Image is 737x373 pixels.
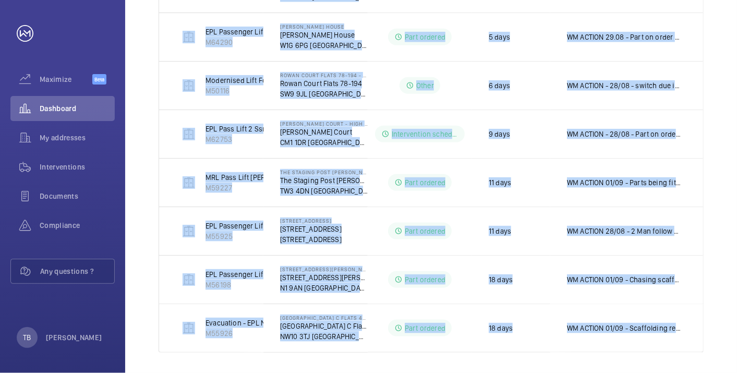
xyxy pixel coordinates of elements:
[206,280,265,290] p: M56198
[183,225,195,237] img: elevator.svg
[416,80,434,91] p: Other
[567,226,682,236] p: WM ACTION 28/08 - 2 Man follow up required 26/08 - Car guide shoes due in [DATE] 22/08 - Parts on...
[280,315,368,321] p: [GEOGRAPHIC_DATA] C Flats 45-101 - High Risk Building
[405,323,445,333] p: Part ordered
[567,274,682,285] p: WM ACTION 01/09 - Chasing scaffolder on availability 29/08 - Parts in [DATE] 28/08 - Parts due in...
[206,124,295,134] p: EPL Pass Lift 2 Ssnhg01482
[280,169,368,175] p: The Staging Post [PERSON_NAME] Court
[405,177,445,188] p: Part ordered
[280,30,368,40] p: [PERSON_NAME] House
[206,269,265,280] p: EPL Passenger Lift
[567,177,682,188] p: WM ACTION 01/09 - Parts being fitted [DATE] 28/08 - Parts due in [DATE] 26/08 - Door contact due ...
[183,273,195,286] img: elevator.svg
[183,128,195,140] img: elevator.svg
[280,137,368,148] p: CM1 1DR [GEOGRAPHIC_DATA]
[206,328,328,339] p: M55926
[405,32,445,42] p: Part ordered
[405,274,445,285] p: Part ordered
[280,218,342,224] p: [STREET_ADDRESS]
[40,133,115,143] span: My addresses
[206,172,303,183] p: MRL Pass Lift [PERSON_NAME]
[280,78,368,89] p: Rowan Court Flats 78-194
[40,74,92,85] span: Maximize
[489,32,510,42] p: 5 days
[206,27,265,37] p: EPL Passenger Lift
[280,321,368,331] p: [GEOGRAPHIC_DATA] C Flats 45-101
[489,226,511,236] p: 11 days
[206,183,303,193] p: M59227
[206,37,265,47] p: M64290
[206,86,369,96] p: M50116
[489,274,513,285] p: 18 days
[40,162,115,172] span: Interventions
[206,221,265,231] p: EPL Passenger Lift
[183,79,195,92] img: elevator.svg
[489,80,510,91] p: 6 days
[567,129,682,139] p: WM ACTION - 28/08 - Part on order being manufactured, due in [DATE][DATE] - Carpet trim required,...
[206,231,265,242] p: M55925
[567,32,682,42] p: WM ACTION 29.08 - Part on order ETA [DATE]. WM ACTION. 28.08 - [PERSON_NAME] replaced, complete u...
[280,72,368,78] p: Rowan Court Flats 78-194 - High Risk Building
[280,266,368,272] p: [STREET_ADDRESS][PERSON_NAME]
[280,224,342,234] p: [STREET_ADDRESS]
[280,121,368,127] p: [PERSON_NAME] Court - High Risk Building
[40,191,115,201] span: Documents
[489,129,510,139] p: 9 days
[280,89,368,99] p: SW9 9JL [GEOGRAPHIC_DATA]
[280,186,368,196] p: TW3 4DN [GEOGRAPHIC_DATA]
[405,226,445,236] p: Part ordered
[40,220,115,231] span: Compliance
[567,80,682,91] p: WM ACTION - 28/08 - switch due in [DATE], chasing for repairs 26/08 - Repair team required and ne...
[23,332,31,343] p: TB
[489,323,513,333] p: 18 days
[40,266,114,276] span: Any questions ?
[567,323,682,333] p: WM ACTION 01/09 - Scaffolding removal and [PERSON_NAME] required, chasing [PERSON_NAME] 29/08 - P...
[40,103,115,114] span: Dashboard
[92,74,106,85] span: Beta
[183,31,195,43] img: elevator.svg
[183,322,195,334] img: elevator.svg
[183,176,195,189] img: elevator.svg
[46,332,102,343] p: [PERSON_NAME]
[280,40,368,51] p: W1G 6PG [GEOGRAPHIC_DATA]
[206,134,295,145] p: M62753
[280,23,368,30] p: [PERSON_NAME] House
[280,234,342,245] p: [STREET_ADDRESS]
[489,177,511,188] p: 11 days
[206,75,369,86] p: Modernised Lift For Fire Services - LEFT HAND LIFT
[392,129,458,139] p: Intervention scheduled
[280,283,368,293] p: N1 9AN [GEOGRAPHIC_DATA]
[206,318,328,328] p: Evacuation - EPL No 4 Flats 45-101 R/h
[280,331,368,342] p: NW10 3TJ [GEOGRAPHIC_DATA]
[280,272,368,283] p: [STREET_ADDRESS][PERSON_NAME]
[280,127,368,137] p: [PERSON_NAME] Court
[280,175,368,186] p: The Staging Post [PERSON_NAME] Court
